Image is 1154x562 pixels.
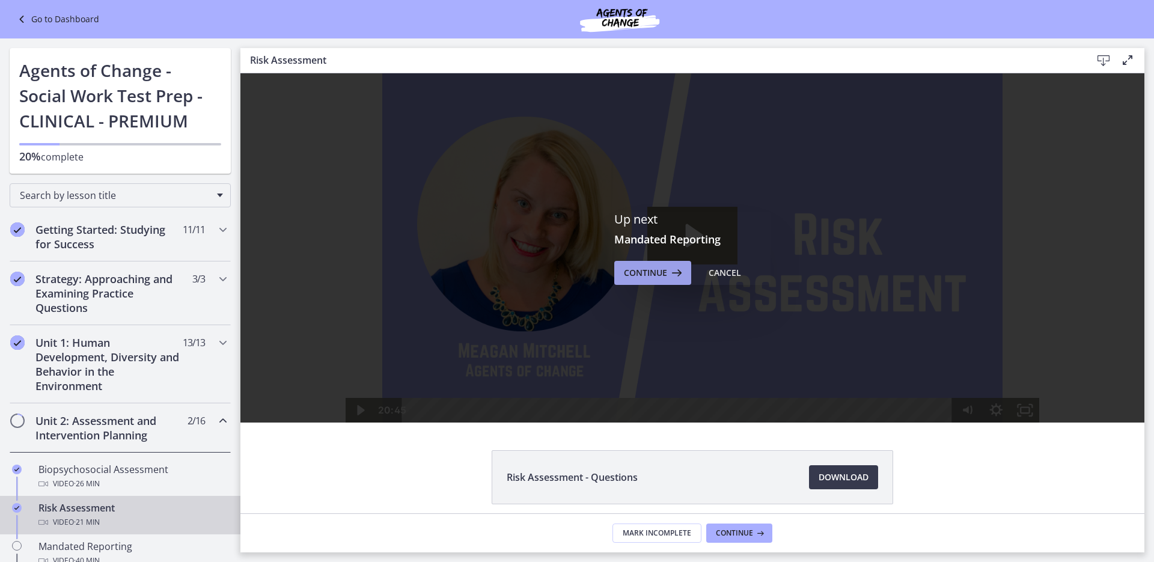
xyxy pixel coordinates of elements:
[38,462,226,491] div: Biopsychosocial Assessment
[12,465,22,474] i: Completed
[699,261,751,285] button: Cancel
[172,325,705,349] div: Playbar
[183,222,205,237] span: 11 / 11
[12,503,22,513] i: Completed
[612,524,701,543] button: Mark Incomplete
[507,470,638,484] span: Risk Assessment - Questions
[10,183,231,207] div: Search by lesson title
[192,272,205,286] span: 3 / 3
[741,325,770,349] button: Show settings menu
[35,335,182,393] h2: Unit 1: Human Development, Diversity and Behavior in the Environment
[10,222,25,237] i: Completed
[770,325,799,349] button: Fullscreen
[819,470,869,484] span: Download
[38,477,226,491] div: Video
[614,232,771,246] h3: Mandated Reporting
[712,325,741,349] button: Mute
[74,477,100,491] span: · 26 min
[614,212,771,227] p: Up next
[105,325,134,349] button: Play Video
[10,272,25,286] i: Completed
[614,261,691,285] button: Continue
[19,149,221,164] p: complete
[716,528,753,538] span: Continue
[35,272,182,315] h2: Strategy: Approaching and Examining Practice Questions
[407,133,497,191] button: Play Video: cbe2b61t4o1cl02sic50.mp4
[250,53,1072,67] h3: Risk Assessment
[35,414,182,442] h2: Unit 2: Assessment and Intervention Planning
[38,515,226,530] div: Video
[14,12,99,26] a: Go to Dashboard
[19,149,41,163] span: 20%
[183,335,205,350] span: 13 / 13
[706,524,772,543] button: Continue
[74,515,100,530] span: · 21 min
[188,414,205,428] span: 2 / 16
[709,266,741,280] div: Cancel
[548,5,692,34] img: Agents of Change
[35,222,182,251] h2: Getting Started: Studying for Success
[624,266,667,280] span: Continue
[809,465,878,489] a: Download
[19,58,221,133] h1: Agents of Change - Social Work Test Prep - CLINICAL - PREMIUM
[20,189,211,202] span: Search by lesson title
[38,501,226,530] div: Risk Assessment
[623,528,691,538] span: Mark Incomplete
[10,335,25,350] i: Completed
